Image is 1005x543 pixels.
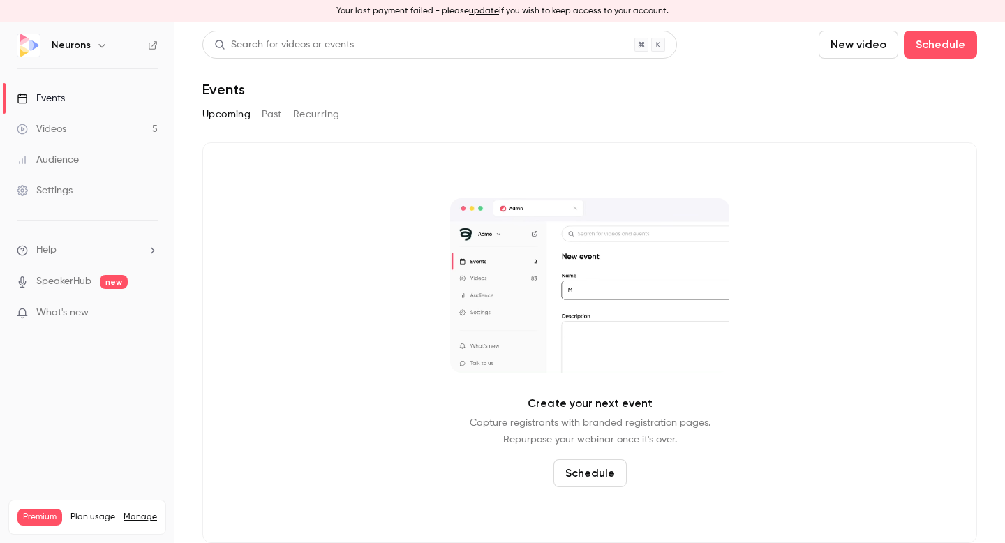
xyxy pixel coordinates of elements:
[36,274,91,289] a: SpeakerHub
[17,243,158,258] li: help-dropdown-opener
[470,415,710,448] p: Capture registrants with branded registration pages. Repurpose your webinar once it's over.
[124,512,157,523] a: Manage
[469,5,499,17] button: update
[819,31,898,59] button: New video
[904,31,977,59] button: Schedule
[202,81,245,98] h1: Events
[293,103,340,126] button: Recurring
[528,395,653,412] p: Create your next event
[141,307,158,320] iframe: Noticeable Trigger
[17,34,40,57] img: Neurons
[17,122,66,136] div: Videos
[262,103,282,126] button: Past
[17,153,79,167] div: Audience
[17,509,62,526] span: Premium
[214,38,354,52] div: Search for videos or events
[17,184,73,198] div: Settings
[100,275,128,289] span: new
[336,5,669,17] p: Your last payment failed - please if you wish to keep access to your account.
[17,91,65,105] div: Events
[70,512,115,523] span: Plan usage
[52,38,91,52] h6: Neurons
[36,243,57,258] span: Help
[36,306,89,320] span: What's new
[202,103,251,126] button: Upcoming
[553,459,627,487] button: Schedule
